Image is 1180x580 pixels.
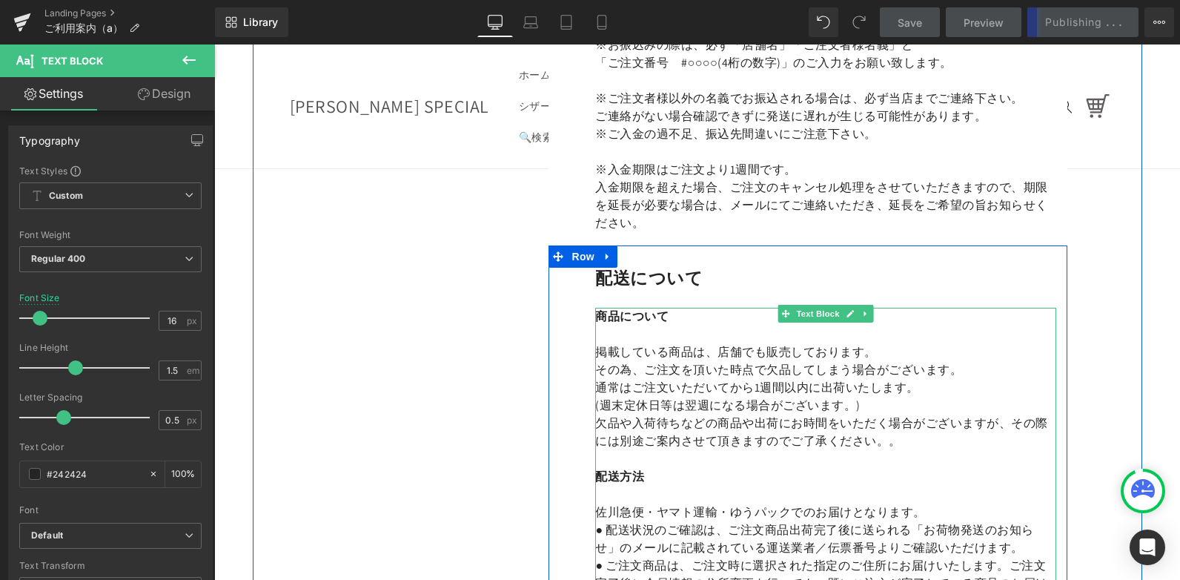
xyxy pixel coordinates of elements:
[243,16,278,29] span: Library
[165,461,201,487] div: %
[19,392,202,403] div: Letter Spacing
[381,223,488,245] font: 配送について
[19,505,202,515] div: Font
[548,7,584,37] a: Tablet
[110,77,218,111] a: Design
[580,260,629,278] span: Text Block
[19,230,202,240] div: Font Weight
[381,135,834,186] font: 入金期限を超えた場合、ご注文のキャンセル処理をさせていただきますので、期限を延長が必要な場合は、メールにてご連絡いただき、延長をご希望の旨お知らせください。
[381,317,748,333] font: その為、ご注文を頂いた時点で欠品してしまう場合がございます。
[49,190,83,202] b: Custom
[381,335,705,351] font: 通常はご注文いただいてから1週間以内に出荷いたします。
[384,201,403,223] a: Expand / Collapse
[381,459,842,477] p: 佐川急便・ヤマト運輸・ゆうパックでのお届けとなります。
[381,370,842,406] p: 欠品や入荷待ちなどの商品や出荷にお時間をいただく場合がございますが、その際には別途ご案内させて頂きますのでご了承ください。。
[19,442,202,452] div: Text Color
[19,343,202,353] div: Line Height
[584,7,620,37] a: Mobile
[381,264,454,280] b: 商品について
[1144,7,1174,37] button: More
[215,7,288,37] a: New Library
[898,15,922,30] span: Save
[19,165,202,177] div: Text Styles
[381,424,430,440] strong: 配送方法
[381,513,842,566] p: ● ご注文商品は、ご注文時に選択された指定のご住所にお届けいたします。ご注文完了後に会員情報の住所変更を行っても、既にご注文が完了している商品のお届け先の住所には自動反映されませんのでご注意ください。
[477,7,513,37] a: Desktop
[187,366,199,375] span: em
[381,353,646,369] font: (週末定休日等は翌週になる場合がございます。)
[19,126,80,147] div: Typography
[381,477,842,513] p: ● 配送状況のご確認は、ご注文商品出荷完了後に送られる「お荷物発送のお知らせ」のメールに記載されている運送業者／伝票番号よりご確認いただけます。
[809,7,838,37] button: Undo
[381,46,809,62] font: ※ご注文者様以外の名義でお振込される場合は、必ず当店までご連絡下さい。
[354,201,383,223] span: Row
[47,466,142,482] input: Color
[19,293,60,303] div: Font Size
[381,64,772,79] font: ご連絡がない場合確認できずに発送に遅れが生じる可能性があります。
[844,7,874,37] button: Redo
[946,7,1021,37] a: Preview
[44,7,215,19] a: Landing Pages
[381,117,583,133] font: ※入金期限はご注文より1週間です。
[187,415,199,425] span: px
[42,55,103,67] span: Text Block
[964,15,1004,30] span: Preview
[381,82,663,97] font: ※ご入金の過不足、振込先間違いにご注意下さい。
[31,253,86,264] b: Regular 400
[31,530,63,542] i: Default
[1130,530,1165,565] div: Open Intercom Messenger
[381,10,737,26] font: 「ご注文番号 #○○○○(4桁の数字)」のご入力をお願い致します。
[44,22,123,34] span: ご利用案内（a）
[187,316,199,326] span: px
[644,260,660,278] a: Expand / Collapse
[381,300,663,315] font: 掲載している商品は、店舗でも販売しております。
[513,7,548,37] a: Laptop
[19,561,202,571] div: Text Transform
